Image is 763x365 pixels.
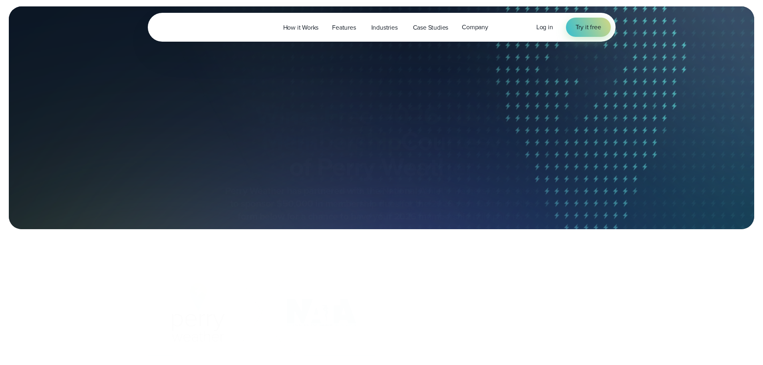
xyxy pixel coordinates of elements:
span: Features [332,23,356,32]
span: How it Works [283,23,319,32]
a: Log in [536,22,553,32]
span: Case Studies [413,23,449,32]
span: Try it free [576,22,601,32]
a: Case Studies [406,19,455,36]
a: Try it free [566,18,611,37]
span: Industries [371,23,398,32]
a: How it Works [276,19,326,36]
span: Company [462,22,488,32]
